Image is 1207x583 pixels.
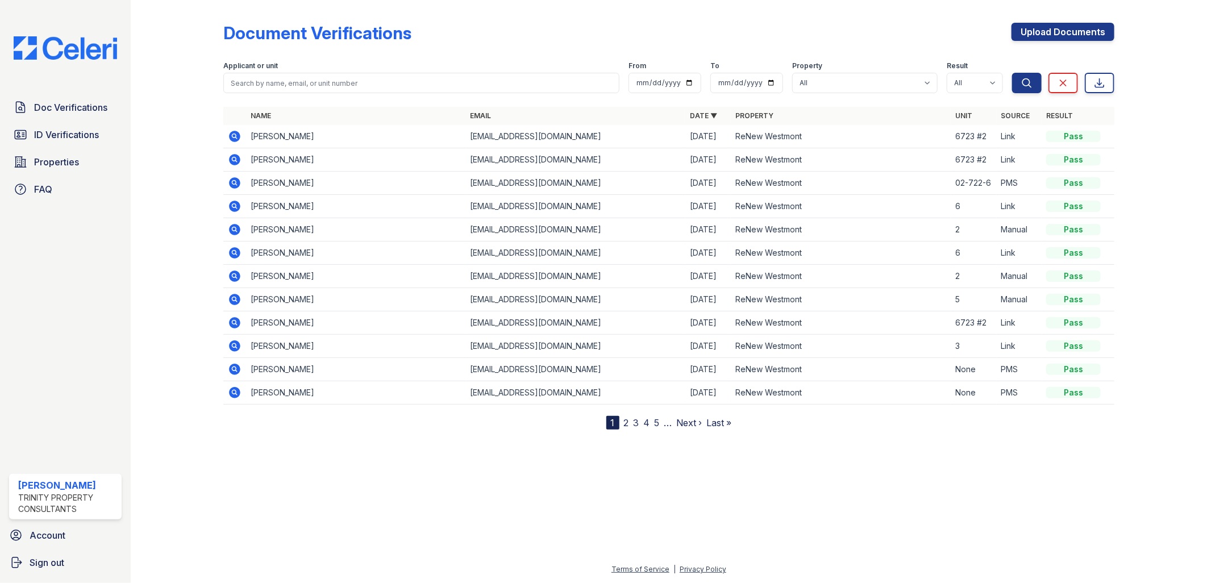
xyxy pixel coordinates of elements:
a: Sign out [5,551,126,574]
a: 2 [624,417,629,428]
td: 6723 #2 [951,311,996,335]
td: [PERSON_NAME] [246,148,466,172]
td: ReNew Westmont [731,218,951,241]
a: Email [471,111,492,120]
div: Pass [1046,247,1101,259]
td: None [951,381,996,405]
td: ReNew Westmont [731,335,951,358]
td: [PERSON_NAME] [246,241,466,265]
a: Last » [707,417,732,428]
td: 6 [951,195,996,218]
td: [EMAIL_ADDRESS][DOMAIN_NAME] [466,335,686,358]
td: 02-722-6 [951,172,996,195]
td: 6723 #2 [951,148,996,172]
td: [EMAIL_ADDRESS][DOMAIN_NAME] [466,288,686,311]
td: [PERSON_NAME] [246,335,466,358]
a: Account [5,524,126,547]
td: PMS [996,381,1042,405]
td: Link [996,241,1042,265]
td: Manual [996,288,1042,311]
div: 1 [606,416,619,430]
td: [DATE] [685,265,731,288]
a: Properties [9,151,122,173]
span: … [664,416,672,430]
td: [EMAIL_ADDRESS][DOMAIN_NAME] [466,381,686,405]
div: [PERSON_NAME] [18,478,117,492]
td: ReNew Westmont [731,195,951,218]
td: [EMAIL_ADDRESS][DOMAIN_NAME] [466,311,686,335]
td: Link [996,335,1042,358]
td: Link [996,311,1042,335]
td: [DATE] [685,218,731,241]
td: [DATE] [685,381,731,405]
div: Document Verifications [223,23,411,43]
span: ID Verifications [34,128,99,141]
td: ReNew Westmont [731,381,951,405]
td: [DATE] [685,172,731,195]
div: Trinity Property Consultants [18,492,117,515]
td: [EMAIL_ADDRESS][DOMAIN_NAME] [466,218,686,241]
label: Applicant or unit [223,61,278,70]
td: ReNew Westmont [731,241,951,265]
td: Manual [996,218,1042,241]
div: Pass [1046,270,1101,282]
div: Pass [1046,387,1101,398]
a: FAQ [9,178,122,201]
label: Property [792,61,822,70]
td: [DATE] [685,288,731,311]
td: ReNew Westmont [731,265,951,288]
a: Date ▼ [690,111,717,120]
td: 2 [951,218,996,241]
td: Link [996,148,1042,172]
div: Pass [1046,340,1101,352]
div: Pass [1046,201,1101,212]
div: Pass [1046,154,1101,165]
span: Account [30,528,65,542]
label: From [629,61,646,70]
td: [PERSON_NAME] [246,265,466,288]
td: [DATE] [685,195,731,218]
td: 2 [951,265,996,288]
td: ReNew Westmont [731,358,951,381]
a: Next › [677,417,702,428]
a: Doc Verifications [9,96,122,119]
div: Pass [1046,317,1101,328]
td: [DATE] [685,148,731,172]
td: [EMAIL_ADDRESS][DOMAIN_NAME] [466,358,686,381]
div: Pass [1046,131,1101,142]
td: Link [996,195,1042,218]
label: Result [947,61,968,70]
td: [PERSON_NAME] [246,195,466,218]
td: 3 [951,335,996,358]
span: Doc Verifications [34,101,107,114]
td: [EMAIL_ADDRESS][DOMAIN_NAME] [466,195,686,218]
div: Pass [1046,224,1101,235]
td: [PERSON_NAME] [246,288,466,311]
td: 5 [951,288,996,311]
td: ReNew Westmont [731,288,951,311]
td: [PERSON_NAME] [246,218,466,241]
a: Source [1001,111,1030,120]
a: Name [251,111,271,120]
td: [PERSON_NAME] [246,358,466,381]
a: 5 [655,417,660,428]
td: [DATE] [685,335,731,358]
a: Result [1046,111,1073,120]
a: Privacy Policy [680,565,726,573]
td: PMS [996,358,1042,381]
span: Sign out [30,556,64,569]
a: ID Verifications [9,123,122,146]
td: [PERSON_NAME] [246,172,466,195]
a: Property [735,111,773,120]
a: 3 [634,417,639,428]
td: [EMAIL_ADDRESS][DOMAIN_NAME] [466,241,686,265]
td: [PERSON_NAME] [246,125,466,148]
div: Pass [1046,364,1101,375]
td: ReNew Westmont [731,125,951,148]
td: ReNew Westmont [731,311,951,335]
td: [DATE] [685,311,731,335]
td: [DATE] [685,358,731,381]
td: [EMAIL_ADDRESS][DOMAIN_NAME] [466,148,686,172]
td: Link [996,125,1042,148]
